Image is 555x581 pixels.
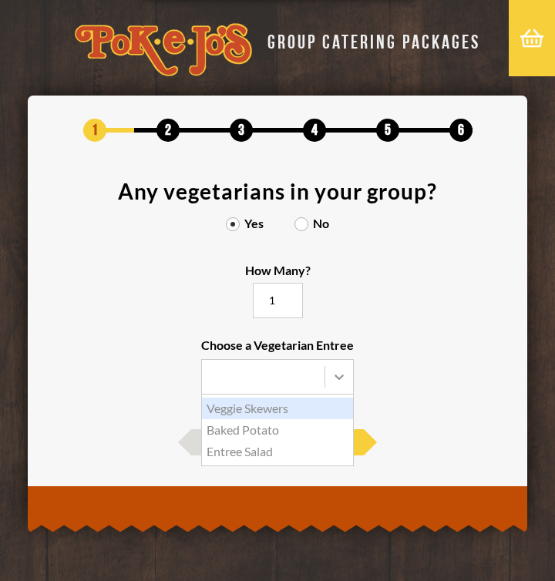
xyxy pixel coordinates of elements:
span: 3 [230,119,253,142]
label: Yes [226,217,264,230]
label: Choose a Vegetarian Entree [201,339,354,395]
label: No [294,217,329,230]
div: Any vegetarians in your group? [118,180,437,202]
span: 6 [449,119,473,142]
label: How Many? [245,264,311,320]
input: How Many? [253,283,303,318]
div: Entree Salad [202,441,353,462]
span: 4 [303,119,326,142]
span: 1 [83,119,106,142]
div: GROUP CATERING PACKAGES [267,35,480,52]
div: Baked Potato [202,419,353,441]
img: shopping-basket-3cad201a.png [520,28,543,49]
img: logo-34603ddf.svg [75,23,252,76]
span: 2 [156,119,180,142]
span: Last [191,429,272,455]
span: 5 [376,119,399,142]
div: Veggie Skewers [202,398,353,419]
